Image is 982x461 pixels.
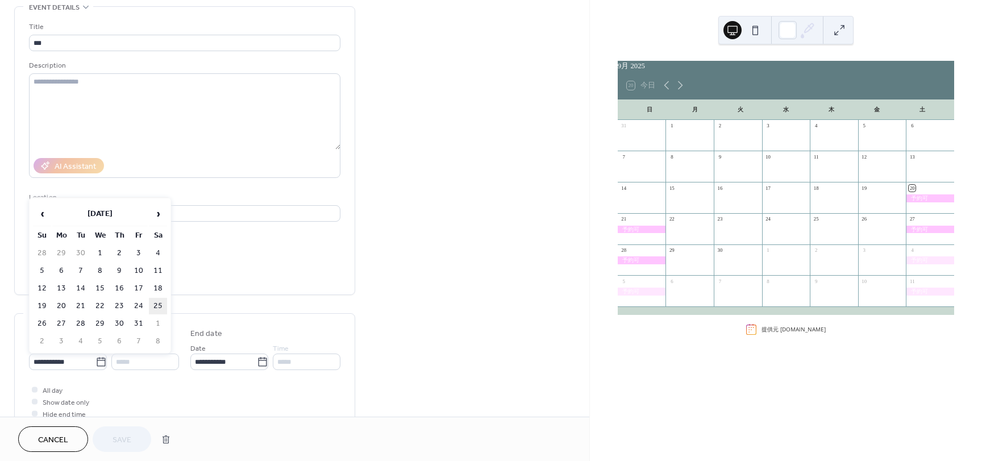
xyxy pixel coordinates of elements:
div: 1 [764,247,771,254]
div: 26 [861,216,868,223]
td: 8 [91,263,109,279]
div: 17 [764,185,771,192]
div: 10 [861,278,868,285]
th: Sa [149,227,167,244]
th: Tu [72,227,90,244]
td: 18 [149,280,167,297]
td: 2 [33,333,51,350]
div: 4 [813,123,819,130]
td: 31 [130,315,148,332]
div: 提供元 [762,325,826,334]
div: 9 [717,153,723,160]
td: 4 [149,245,167,261]
div: 予約可 [618,288,666,295]
td: 6 [110,333,128,350]
div: 28 [621,247,627,254]
td: 28 [33,245,51,261]
td: 19 [33,298,51,314]
td: 28 [72,315,90,332]
div: 5 [621,278,627,285]
div: End date [190,328,222,340]
span: Time [273,343,289,355]
td: 22 [91,298,109,314]
div: 2 [717,123,723,130]
td: 16 [110,280,128,297]
div: 3 [764,123,771,130]
td: 9 [110,263,128,279]
th: [DATE] [52,202,148,226]
td: 17 [130,280,148,297]
span: All day [43,385,63,397]
td: 30 [72,245,90,261]
div: 火 [718,99,763,120]
td: 26 [33,315,51,332]
div: 予約可 [906,226,954,233]
div: 22 [668,216,675,223]
div: 水 [763,99,809,120]
div: 6 [668,278,675,285]
span: ‹ [34,202,51,225]
div: 6 [909,123,916,130]
td: 2 [110,245,128,261]
div: 日 [627,99,672,120]
div: 19 [861,185,868,192]
td: 4 [72,333,90,350]
div: 7 [717,278,723,285]
td: 15 [91,280,109,297]
span: Event details [29,2,80,14]
div: 11 [813,153,819,160]
div: 12 [861,153,868,160]
div: 予約可 [906,194,954,202]
td: 6 [52,263,70,279]
td: 12 [33,280,51,297]
div: Description [29,60,338,72]
td: 10 [130,263,148,279]
div: 9月 2025 [618,61,954,72]
td: 5 [33,263,51,279]
span: Time [111,343,127,355]
div: 31 [621,123,627,130]
td: 3 [130,245,148,261]
div: 8 [668,153,675,160]
td: 27 [52,315,70,332]
div: 18 [813,185,819,192]
td: 3 [52,333,70,350]
div: 2 [813,247,819,254]
th: Su [33,227,51,244]
td: 7 [130,333,148,350]
div: 土 [900,99,945,120]
div: 13 [909,153,916,160]
div: 予約可 [618,256,666,264]
span: Hide end time [43,409,86,421]
div: 27 [909,216,916,223]
div: 8 [764,278,771,285]
th: We [91,227,109,244]
div: 月 [672,99,718,120]
div: 予約可 [906,256,954,264]
td: 23 [110,298,128,314]
div: 21 [621,216,627,223]
td: 13 [52,280,70,297]
div: 7 [621,153,627,160]
div: 金 [854,99,900,120]
th: Fr [130,227,148,244]
div: 24 [764,216,771,223]
td: 11 [149,263,167,279]
td: 1 [91,245,109,261]
td: 24 [130,298,148,314]
td: 7 [72,263,90,279]
td: 20 [52,298,70,314]
th: Mo [52,227,70,244]
td: 1 [149,315,167,332]
div: 10 [764,153,771,160]
td: 14 [72,280,90,297]
div: 4 [909,247,916,254]
td: 29 [52,245,70,261]
button: Cancel [18,426,88,452]
td: 29 [91,315,109,332]
div: 予約可 [906,288,954,295]
div: 14 [621,185,627,192]
div: 木 [809,99,854,120]
td: 21 [72,298,90,314]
